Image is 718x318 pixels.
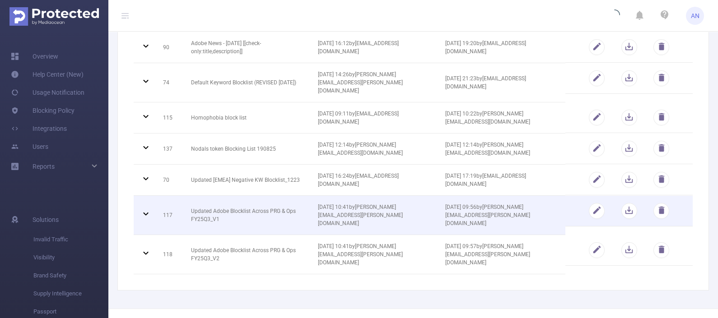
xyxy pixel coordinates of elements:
[156,196,184,235] td: 117
[318,173,399,187] span: [DATE] 16:24 by [EMAIL_ADDRESS][DOMAIN_NAME]
[33,157,55,175] a: Reports
[184,32,312,63] td: Adobe News - [DATE] [[check-only:title,description]]
[33,230,108,249] span: Invalid Traffic
[609,9,620,22] i: icon: loading
[318,204,403,226] span: [DATE] 10:41 by [PERSON_NAME][EMAIL_ADDRESS][PERSON_NAME][DOMAIN_NAME]
[11,120,67,138] a: Integrations
[445,75,526,90] span: [DATE] 21:23 by [EMAIL_ADDRESS][DOMAIN_NAME]
[33,163,55,170] span: Reports
[156,102,184,134] td: 115
[184,63,312,102] td: Default Keyword Blocklist (REVISED [DATE])
[9,7,99,26] img: Protected Media
[156,235,184,274] td: 118
[691,7,699,25] span: AN
[184,196,312,235] td: Updated Adobe Blocklist Across PRG & Ops FY25Q3_V1
[184,235,312,274] td: Updated Adobe Blocklist Across PRG & Ops FY25Q3_V2
[11,65,84,83] a: Help Center (New)
[11,101,75,120] a: Blocking Policy
[156,63,184,102] td: 74
[11,83,84,101] a: Usage Notification
[156,165,184,196] td: 70
[33,249,108,267] span: Visibility
[318,111,399,125] span: [DATE] 09:11 by [EMAIL_ADDRESS][DOMAIN_NAME]
[184,102,312,134] td: Homophobia block list
[184,134,312,165] td: Nodals token Blocking List 190825
[445,243,530,266] span: [DATE] 09:57 by [PERSON_NAME][EMAIL_ADDRESS][PERSON_NAME][DOMAIN_NAME]
[33,285,108,303] span: Supply Intelligence
[11,47,58,65] a: Overview
[445,111,530,125] span: [DATE] 10:22 by [PERSON_NAME][EMAIL_ADDRESS][DOMAIN_NAME]
[33,267,108,285] span: Brand Safety
[445,204,530,226] span: [DATE] 09:56 by [PERSON_NAME][EMAIL_ADDRESS][PERSON_NAME][DOMAIN_NAME]
[318,71,403,94] span: [DATE] 14:26 by [PERSON_NAME][EMAIL_ADDRESS][PERSON_NAME][DOMAIN_NAME]
[318,40,399,55] span: [DATE] 16:12 by [EMAIL_ADDRESS][DOMAIN_NAME]
[445,173,526,187] span: [DATE] 17:19 by [EMAIL_ADDRESS][DOMAIN_NAME]
[445,142,530,156] span: [DATE] 12:14 by [PERSON_NAME][EMAIL_ADDRESS][DOMAIN_NAME]
[184,165,312,196] td: Updated [EMEA] Negative KW Blocklist_1223
[33,211,59,229] span: Solutions
[11,138,48,156] a: Users
[318,243,403,266] span: [DATE] 10:41 by [PERSON_NAME][EMAIL_ADDRESS][PERSON_NAME][DOMAIN_NAME]
[318,142,403,156] span: [DATE] 12:14 by [PERSON_NAME][EMAIL_ADDRESS][DOMAIN_NAME]
[156,134,184,165] td: 137
[445,40,526,55] span: [DATE] 19:20 by [EMAIL_ADDRESS][DOMAIN_NAME]
[156,32,184,63] td: 90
